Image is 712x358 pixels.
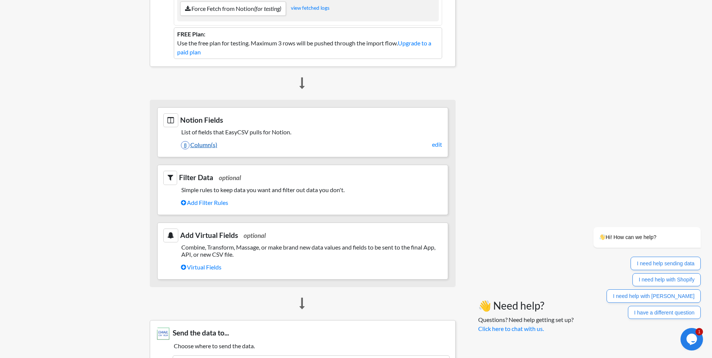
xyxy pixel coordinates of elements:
h5: List of fields that EasyCSV pulls for Notion. [163,128,442,135]
h3: Add Virtual Fields [163,229,442,242]
a: Force Fetch from Notion(for testing) [180,2,286,16]
span: optional [219,174,241,182]
a: Upgrade to a paid plan [177,39,431,56]
span: optional [244,232,266,239]
a: Click here to chat with us. [478,325,544,332]
img: Email New CSV or XLSX File [156,326,171,341]
h5: Combine, Transform, Massage, or make brand new data values and fields to be sent to the final App... [163,244,442,258]
h3: Notion Fields [163,113,442,127]
a: view fetched logs [291,5,330,11]
a: Add Filter Rules [181,196,442,209]
iframe: chat widget [569,159,704,324]
li: Use the free plan for testing. Maximum 3 rows will be pushed through the import flow. [174,27,442,59]
iframe: chat widget [680,328,704,350]
b: FREE Plan: [177,30,205,38]
p: Questions? Need help getting set up? [478,315,574,333]
span: 8 [181,141,190,149]
h3: 👋 Need help? [478,299,574,312]
a: Virtual Fields [181,261,442,274]
h3: Send the data to... [156,326,450,341]
h3: Filter Data [163,171,442,185]
h5: Simple rules to keep data you want and filter out data you don't. [163,186,442,193]
i: (for testing) [254,5,281,12]
a: edit [432,140,442,149]
h5: Choose where to send the data. [156,342,450,349]
a: 8Column(s) [181,138,442,151]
